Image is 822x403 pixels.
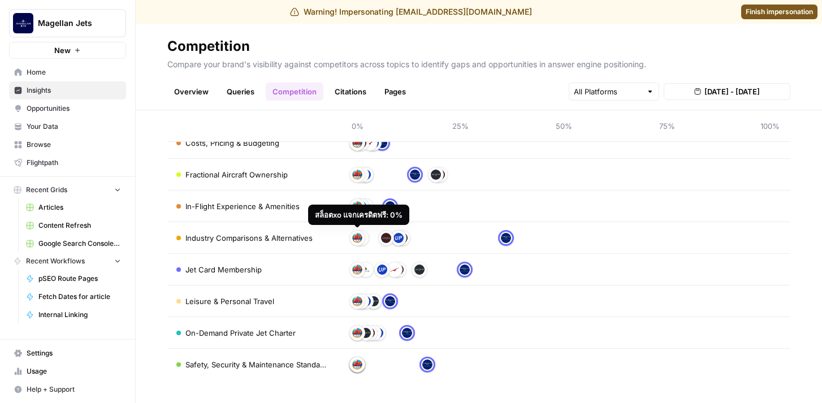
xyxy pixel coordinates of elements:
[365,138,375,148] img: 13r37pxhntn08c0i6w82ofphbnpt
[220,83,261,101] a: Queries
[746,7,813,17] span: Finish impersonation
[185,296,274,307] span: Leisure & Personal Travel
[38,274,121,284] span: pSEO Route Pages
[9,42,126,59] button: New
[27,384,121,395] span: Help + Support
[414,265,425,275] img: kzd67fw6s4h6ywxkyqr9tq42xltv
[381,233,391,243] img: ikn7glbabjgr3aecqwhngpzj7pyb
[38,220,121,231] span: Content Refresh
[352,138,362,148] img: zifn2g3ul177fzqafqtdl9ylvxas
[741,5,817,19] a: Finish impersonation
[9,63,126,81] a: Home
[352,265,362,275] img: zifn2g3ul177fzqafqtdl9ylvxas
[185,232,313,244] span: Industry Comparisons & Alternatives
[328,83,373,101] a: Citations
[21,288,126,306] a: Fetch Dates for article
[704,86,760,97] span: [DATE] - [DATE]
[361,265,371,275] img: pt6pzr0tnazgpkzh7yd34776ql3l
[390,265,400,275] img: 13r37pxhntn08c0i6w82ofphbnpt
[27,348,121,358] span: Settings
[574,86,642,97] input: All Platforms
[9,81,126,99] a: Insights
[27,85,121,96] span: Insights
[9,181,126,198] button: Recent Grids
[167,83,215,101] a: Overview
[9,380,126,398] button: Help + Support
[352,359,362,370] img: zifn2g3ul177fzqafqtdl9ylvxas
[385,296,395,306] img: mwu1mlwpd2hfch39zk74ivg7kn47
[369,296,379,306] img: kzd67fw6s4h6ywxkyqr9tq42xltv
[759,120,781,132] span: 100%
[352,233,362,243] img: zifn2g3ul177fzqafqtdl9ylvxas
[377,265,387,275] img: xlqcxs388ft81bxbulj751dueudh
[26,185,67,195] span: Recent Grids
[656,120,678,132] span: 75%
[9,154,126,172] a: Flightpath
[38,18,106,29] span: Magellan Jets
[422,359,432,370] img: mwu1mlwpd2hfch39zk74ivg7kn47
[352,201,362,211] img: zifn2g3ul177fzqafqtdl9ylvxas
[9,9,126,37] button: Workspace: Magellan Jets
[9,118,126,136] a: Your Data
[38,310,121,320] span: Internal Linking
[27,67,121,77] span: Home
[346,120,369,132] span: 0%
[9,253,126,270] button: Recent Workflows
[38,239,121,249] span: Google Search Console - Library
[9,136,126,154] a: Browse
[167,37,250,55] div: Competition
[185,137,279,149] span: Costs, Pricing & Budgeting
[21,235,126,253] a: Google Search Console - Library
[21,270,126,288] a: pSEO Route Pages
[552,120,575,132] span: 50%
[393,233,404,243] img: xlqcxs388ft81bxbulj751dueudh
[185,359,328,370] span: Safety, Security & Maintenance Standards
[449,120,472,132] span: 25%
[27,158,121,168] span: Flightpath
[361,328,371,338] img: kzd67fw6s4h6ywxkyqr9tq42xltv
[185,201,300,212] span: In-Flight Experience & Amenities
[402,328,412,338] img: mwu1mlwpd2hfch39zk74ivg7kn47
[185,327,296,339] span: On-Demand Private Jet Charter
[410,170,420,180] img: mwu1mlwpd2hfch39zk74ivg7kn47
[27,140,121,150] span: Browse
[385,201,395,211] img: mwu1mlwpd2hfch39zk74ivg7kn47
[501,233,511,243] img: mwu1mlwpd2hfch39zk74ivg7kn47
[9,99,126,118] a: Opportunities
[664,83,790,100] button: [DATE] - [DATE]
[185,264,262,275] span: Jet Card Membership
[9,362,126,380] a: Usage
[27,366,121,376] span: Usage
[167,55,790,70] p: Compare your brand's visibility against competitors across topics to identify gaps and opportunit...
[21,198,126,216] a: Articles
[21,306,126,324] a: Internal Linking
[266,83,323,101] a: Competition
[352,328,362,338] img: zifn2g3ul177fzqafqtdl9ylvxas
[38,202,121,213] span: Articles
[185,169,288,180] span: Fractional Aircraft Ownership
[352,296,362,306] img: zifn2g3ul177fzqafqtdl9ylvxas
[378,83,413,101] a: Pages
[13,13,33,33] img: Magellan Jets Logo
[290,6,532,18] div: Warning! Impersonating [EMAIL_ADDRESS][DOMAIN_NAME]
[460,265,470,275] img: mwu1mlwpd2hfch39zk74ivg7kn47
[21,216,126,235] a: Content Refresh
[377,138,387,148] img: mwu1mlwpd2hfch39zk74ivg7kn47
[352,170,362,180] img: zifn2g3ul177fzqafqtdl9ylvxas
[38,292,121,302] span: Fetch Dates for article
[54,45,71,56] span: New
[26,256,85,266] span: Recent Workflows
[27,122,121,132] span: Your Data
[431,170,441,180] img: kzd67fw6s4h6ywxkyqr9tq42xltv
[9,344,126,362] a: Settings
[27,103,121,114] span: Opportunities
